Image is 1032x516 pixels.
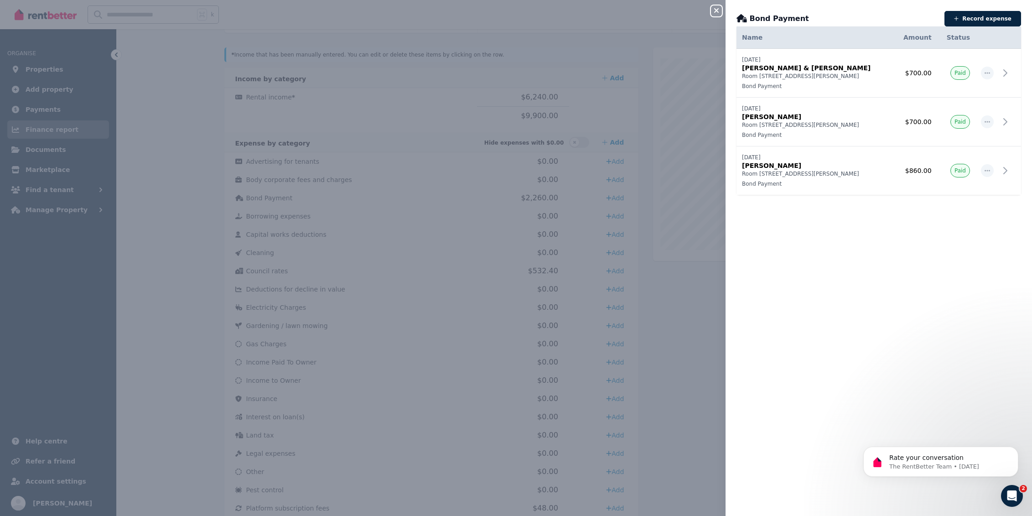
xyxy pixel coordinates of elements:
[944,11,1021,26] button: Record expense
[954,167,966,174] span: Paid
[893,98,937,146] td: $700.00
[893,26,937,49] th: Amount
[1001,485,1023,507] iframe: Intercom live chat
[742,121,888,129] p: Room [STREET_ADDRESS][PERSON_NAME]
[742,105,888,112] p: [DATE]
[954,69,966,77] span: Paid
[893,49,937,98] td: $700.00
[937,26,975,49] th: Status
[742,112,888,121] p: [PERSON_NAME]
[850,427,1032,491] iframe: Intercom notifications message
[954,118,966,125] span: Paid
[742,56,888,63] p: [DATE]
[1020,485,1027,492] span: 2
[742,83,888,90] p: Bond Payment
[736,26,893,49] th: Name
[893,146,937,195] td: $860.00
[742,63,888,73] p: [PERSON_NAME] & [PERSON_NAME]
[750,13,809,24] span: Bond Payment
[742,170,888,177] p: Room [STREET_ADDRESS][PERSON_NAME]
[742,161,888,170] p: [PERSON_NAME]
[742,73,888,80] p: Room [STREET_ADDRESS][PERSON_NAME]
[742,131,888,139] p: Bond Payment
[742,180,888,188] p: Bond Payment
[742,154,888,161] p: [DATE]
